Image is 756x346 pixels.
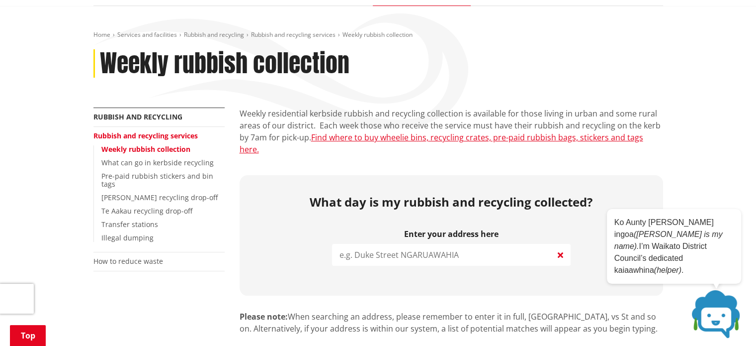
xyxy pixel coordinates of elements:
[332,230,571,239] label: Enter your address here
[251,30,336,39] a: Rubbish and recycling services
[93,131,198,140] a: Rubbish and recycling services
[240,311,288,322] strong: Please note:
[101,158,214,167] a: What can go in kerbside recycling
[101,171,213,189] a: Pre-paid rubbish stickers and bin tags
[614,230,723,250] em: ([PERSON_NAME] is my name).
[10,325,46,346] a: Top
[93,112,182,121] a: Rubbish and recycling
[101,206,192,216] a: Te Aakau recycling drop-off
[184,30,244,39] a: Rubbish and recycling
[100,49,349,78] h1: Weekly rubbish collection
[654,266,681,274] em: (helper)
[117,30,177,39] a: Services and facilities
[93,30,110,39] a: Home
[101,144,190,154] a: Weekly rubbish collection
[93,31,663,39] nav: breadcrumb
[101,220,158,229] a: Transfer stations
[240,132,643,155] a: Find where to buy wheelie bins, recycling crates, pre-paid rubbish bags, stickers and tags here.
[332,244,571,266] input: e.g. Duke Street NGARUAWAHIA
[101,233,154,242] a: Illegal dumping
[101,193,218,202] a: [PERSON_NAME] recycling drop-off
[247,195,656,210] h2: What day is my rubbish and recycling collected?
[240,108,663,155] p: Weekly residential kerbside rubbish and recycling collection is available for those living in urb...
[240,311,663,335] p: When searching an address, please remember to enter it in full, [GEOGRAPHIC_DATA], vs St and so o...
[342,30,413,39] span: Weekly rubbish collection
[93,256,163,266] a: How to reduce waste
[614,217,734,276] p: Ko Aunty [PERSON_NAME] ingoa I’m Waikato District Council’s dedicated kaiaawhina .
